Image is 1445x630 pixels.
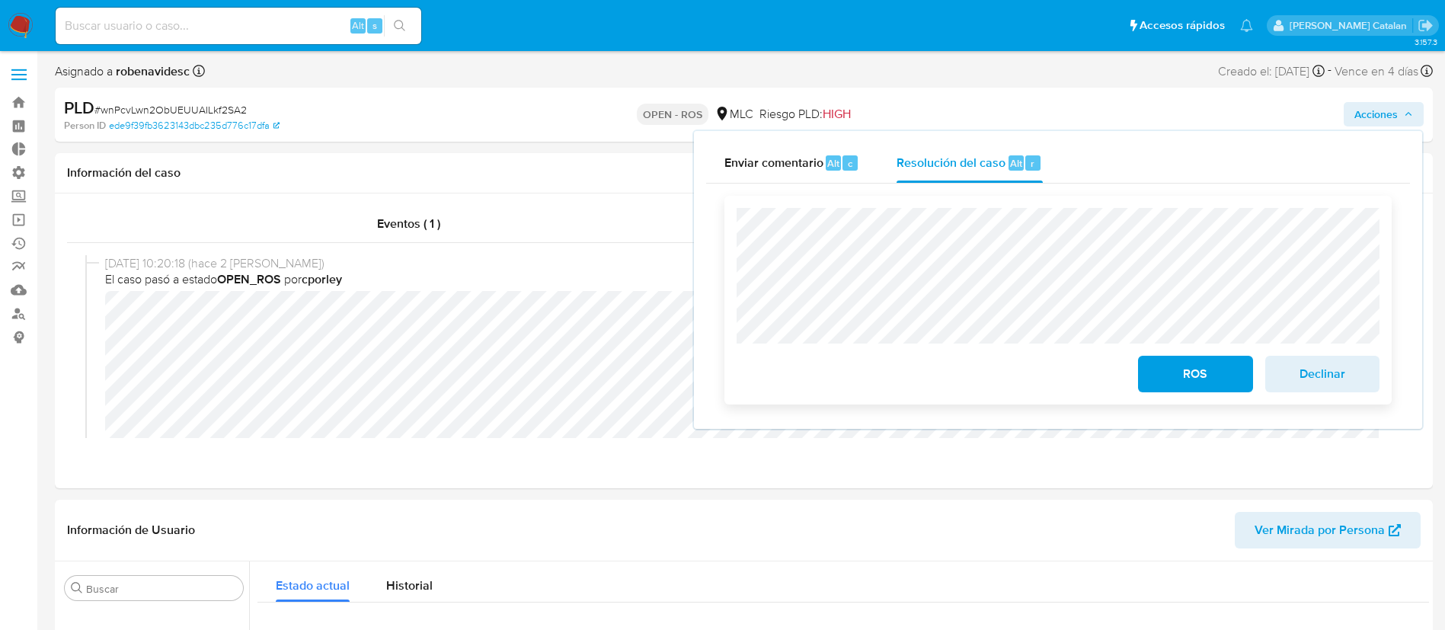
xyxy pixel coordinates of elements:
a: ede9f39fb3623143dbc235d776c17dfa [109,119,280,133]
b: cporley [302,270,342,288]
div: MLC [715,106,753,123]
span: Eventos ( 1 ) [377,215,440,232]
input: Buscar [86,582,237,596]
span: El caso pasó a estado por [105,271,1396,288]
a: Notificaciones [1240,19,1253,32]
span: Resolución del caso [897,154,1005,171]
b: robenavidesc [113,62,190,80]
span: HIGH [823,105,851,123]
span: Riesgo PLD: [759,106,851,123]
p: OPEN - ROS [637,104,708,125]
span: Vence en 4 días [1335,63,1418,80]
button: search-icon [384,15,415,37]
button: Declinar [1265,356,1379,392]
button: ROS [1138,356,1252,392]
span: [DATE] 10:20:18 (hace 2 [PERSON_NAME]) [105,255,1396,272]
input: Buscar usuario o caso... [56,16,421,36]
span: Accesos rápidos [1140,18,1225,34]
span: Asignado a [55,63,190,80]
span: Alt [1010,156,1022,171]
b: Person ID [64,119,106,133]
span: r [1031,156,1034,171]
span: # wnPcvLwn2ObUEUUAILkf2SA2 [94,102,247,117]
div: Creado el: [DATE] [1218,61,1325,82]
p: rociodaniela.benavidescatalan@mercadolibre.cl [1290,18,1412,33]
h1: Información de Usuario [67,523,195,538]
span: c [848,156,852,171]
span: Alt [827,156,839,171]
span: Enviar comentario [724,154,823,171]
span: - [1328,61,1332,82]
span: Acciones [1354,102,1398,126]
span: ROS [1158,357,1232,391]
span: Ver Mirada por Persona [1255,512,1385,548]
button: Buscar [71,582,83,594]
span: s [372,18,377,33]
button: Ver Mirada por Persona [1235,512,1421,548]
button: Acciones [1344,102,1424,126]
a: Salir [1418,18,1434,34]
b: PLD [64,95,94,120]
b: OPEN_ROS [217,270,281,288]
span: Declinar [1285,357,1360,391]
span: Alt [352,18,364,33]
h1: Información del caso [67,165,1421,181]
